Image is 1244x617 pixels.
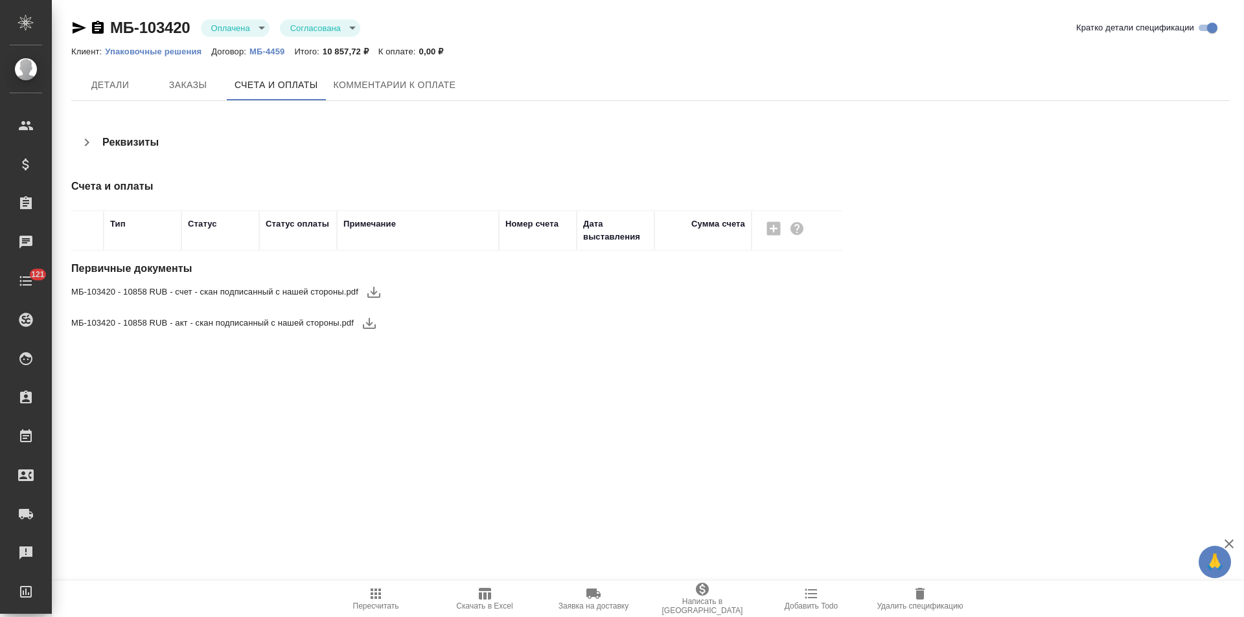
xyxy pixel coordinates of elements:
h4: Счета и оплаты [71,179,844,194]
div: Примечание [343,218,396,230]
div: Тип [110,218,126,230]
p: Клиент: [71,47,105,56]
button: Оплачена [207,23,254,34]
a: Упаковочные решения [105,45,211,56]
div: Оплачена [201,19,270,37]
div: Номер счета [505,218,559,230]
a: МБ-103420 [110,19,190,36]
span: 🙏 [1204,548,1226,576]
span: Комментарии к оплате [334,77,456,93]
button: Скопировать ссылку [90,20,106,36]
div: Статус [188,218,217,230]
h4: Реквизиты [102,135,159,150]
p: 0,00 ₽ [419,47,454,56]
span: 121 [23,268,52,281]
button: Скопировать ссылку для ЯМессенджера [71,20,87,36]
p: К оплате: [378,47,419,56]
span: МБ-103420 - 10858 RUB - счет - скан подписанный с нашей стороны.pdf [71,286,358,298]
span: Заказы [157,77,219,93]
p: 10 857,72 ₽ [323,47,378,56]
div: Дата выставления [583,218,648,243]
button: 🙏 [1199,546,1231,578]
span: МБ-103420 - 10858 RUB - акт - скан подписанный с нашей стороны.pdf [71,317,354,330]
p: Итого: [294,47,322,56]
span: Счета и оплаты [235,77,318,93]
a: 121 [3,265,49,297]
a: МБ-4459 [249,45,294,56]
span: Кратко детали спецификации [1076,21,1194,34]
h4: Первичные документы [71,261,844,276]
p: Договор: [211,47,249,56]
div: Сумма счета [691,218,745,230]
div: Статус оплаты [266,218,329,230]
span: Детали [79,77,141,93]
div: Оплачена [280,19,360,37]
p: МБ-4459 [249,47,294,56]
button: Согласована [286,23,345,34]
p: Упаковочные решения [105,47,211,56]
